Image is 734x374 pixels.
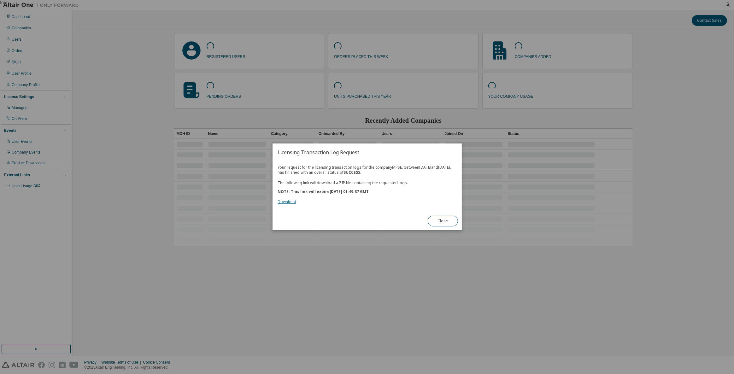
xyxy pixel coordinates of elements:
div: Your request for the licensing transaction logs for the company MPSE , between [DATE] and [DATE] ... [278,165,457,204]
h2: Licensing Transaction Log Request [273,143,462,161]
button: Close [428,216,458,227]
a: Download [278,199,296,205]
b: NOTE: This link will expire [DATE] 01:49:37 GMT [278,189,369,195]
b: SUCCESS [344,170,360,175]
p: The following link will download a ZIP file containing the requested logs. [278,180,457,185]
